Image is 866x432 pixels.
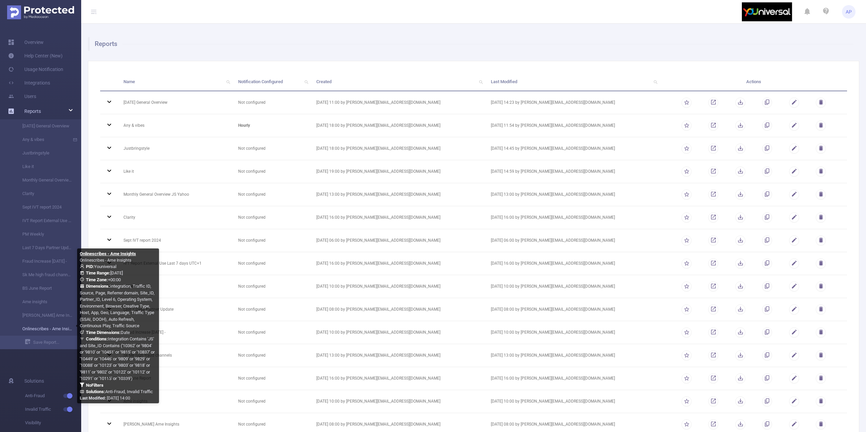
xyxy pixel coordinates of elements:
[25,403,81,416] span: Invalid Traffic
[86,336,108,341] b: Conditions :
[311,298,486,321] td: [DATE] 08:00 by [PERSON_NAME][EMAIL_ADDRESS][DOMAIN_NAME]
[486,183,660,206] td: [DATE] 13:00 by [PERSON_NAME][EMAIL_ADDRESS][DOMAIN_NAME]
[491,79,517,84] span: Last Modified
[25,336,81,349] a: Save Report...
[311,206,486,229] td: [DATE] 16:00 by [PERSON_NAME][EMAIL_ADDRESS][DOMAIN_NAME]
[238,123,250,128] b: hourly
[14,119,73,133] a: [DATE] General Overview
[14,241,73,255] a: Last 7 Days Partner Update
[233,229,311,252] td: Not configured
[8,76,50,90] a: Integrations
[486,252,660,275] td: [DATE] 16:00 by [PERSON_NAME][EMAIL_ADDRESS][DOMAIN_NAME]
[86,264,94,269] b: PID:
[86,330,121,335] b: Time Dimensions :
[118,275,233,298] td: PM Weekly
[311,275,486,298] td: [DATE] 10:00 by [PERSON_NAME][EMAIL_ADDRESS][DOMAIN_NAME]
[24,109,41,114] span: Reports
[486,114,660,137] td: [DATE] 11:54 by [PERSON_NAME][EMAIL_ADDRESS][DOMAIN_NAME]
[651,73,660,91] i: icon: search
[311,390,486,413] td: [DATE] 10:00 by [PERSON_NAME][EMAIL_ADDRESS][DOMAIN_NAME]
[486,275,660,298] td: [DATE] 10:00 by [PERSON_NAME][EMAIL_ADDRESS][DOMAIN_NAME]
[8,63,63,76] a: Usage Notification
[486,367,660,390] td: [DATE] 16:00 by [PERSON_NAME][EMAIL_ADDRESS][DOMAIN_NAME]
[233,298,311,321] td: Not configured
[14,255,73,268] a: Fraud Increase [DATE] -
[311,367,486,390] td: [DATE] 16:00 by [PERSON_NAME][EMAIL_ADDRESS][DOMAIN_NAME]
[25,389,81,403] span: Anti-Fraud
[233,137,311,160] td: Not configured
[14,309,73,322] a: [PERSON_NAME] Ame Insights
[24,374,44,388] span: Solutions
[486,137,660,160] td: [DATE] 14:45 by [PERSON_NAME][EMAIL_ADDRESS][DOMAIN_NAME]
[14,160,73,173] a: Like it
[311,91,486,114] td: [DATE] 11:00 by [PERSON_NAME][EMAIL_ADDRESS][DOMAIN_NAME]
[118,321,233,344] td: Fraud Increase [DATE] -
[238,79,283,84] span: Notification Configured
[86,270,110,275] b: Time Range:
[846,5,852,19] span: AP
[233,321,311,344] td: Not configured
[233,183,311,206] td: Not configured
[311,137,486,160] td: [DATE] 18:00 by [PERSON_NAME][EMAIL_ADDRESS][DOMAIN_NAME]
[80,264,155,394] span: Youniversal [DATE] +00:00
[233,252,311,275] td: Not configured
[311,183,486,206] td: [DATE] 13:00 by [PERSON_NAME][EMAIL_ADDRESS][DOMAIN_NAME]
[8,90,36,103] a: Users
[14,214,73,227] a: IVT Report External Use Last 7 days UTC+1
[80,251,136,256] b: Onlinescribes - Ame Insights
[118,160,233,183] td: Like it
[118,137,233,160] td: Justbringstyle
[486,344,660,367] td: [DATE] 13:00 by [PERSON_NAME][EMAIL_ADDRESS][DOMAIN_NAME]
[86,330,130,335] span: Date
[233,91,311,114] td: Not configured
[118,390,233,413] td: Ame insights
[486,91,660,114] td: [DATE] 14:23 by [PERSON_NAME][EMAIL_ADDRESS][DOMAIN_NAME]
[80,258,131,263] span: Onlinescribes - Ame Insights
[86,383,104,388] b: No Filters
[118,206,233,229] td: Clarity
[233,275,311,298] td: Not configured
[311,229,486,252] td: [DATE] 06:00 by [PERSON_NAME][EMAIL_ADDRESS][DOMAIN_NAME]
[8,35,44,49] a: Overview
[25,416,81,430] span: Visibility
[316,79,332,84] span: Created
[118,252,233,275] td: IVT Report External Use Last 7 days UTC+1
[123,79,135,84] span: Name
[14,322,73,336] a: Onlinescribes - Ame Insights
[14,295,73,309] a: Ame insights
[80,284,155,328] span: Integration, Traffic ID, Source, Page, Referrer domain, Site_ID, Partner_ID, Level 6, Operating S...
[118,183,233,206] td: Monthly General Overview JS Yahoo
[86,389,153,394] span: Anti-Fraud, Invalid Traffic
[14,173,73,187] a: Monthly General Overview JS Yahoo
[311,321,486,344] td: [DATE] 10:00 by [PERSON_NAME][EMAIL_ADDRESS][DOMAIN_NAME]
[14,133,73,146] a: Any & vibes
[224,73,233,91] i: icon: search
[233,160,311,183] td: Not configured
[233,367,311,390] td: Not configured
[311,160,486,183] td: [DATE] 19:00 by [PERSON_NAME][EMAIL_ADDRESS][DOMAIN_NAME]
[311,344,486,367] td: [DATE] 13:00 by [PERSON_NAME][EMAIL_ADDRESS][DOMAIN_NAME]
[486,229,660,252] td: [DATE] 06:00 by [PERSON_NAME][EMAIL_ADDRESS][DOMAIN_NAME]
[14,268,73,282] a: Sk Me high fraud channels
[14,227,73,241] a: PM Weekly
[118,344,233,367] td: Sk Me high fraud channels
[118,229,233,252] td: Sept IVT report 2024
[24,104,41,118] a: Reports
[7,5,74,19] img: Protected Media
[14,282,73,295] a: BS June Report
[233,390,311,413] td: Not configured
[746,79,761,84] span: Actions
[14,200,73,214] a: Sept IVT report 2024
[476,73,486,91] i: icon: search
[118,91,233,114] td: [DATE] General Overview
[233,344,311,367] td: Not configured
[118,298,233,321] td: Last 7 Days Partner Update
[80,264,86,268] i: icon: user
[486,321,660,344] td: [DATE] 10:00 by [PERSON_NAME][EMAIL_ADDRESS][DOMAIN_NAME]
[14,187,73,200] a: Clarity
[86,284,110,289] b: Dimensions :
[302,73,311,91] i: icon: search
[486,160,660,183] td: [DATE] 14:59 by [PERSON_NAME][EMAIL_ADDRESS][DOMAIN_NAME]
[486,390,660,413] td: [DATE] 10:00 by [PERSON_NAME][EMAIL_ADDRESS][DOMAIN_NAME]
[311,114,486,137] td: [DATE] 18:00 by [PERSON_NAME][EMAIL_ADDRESS][DOMAIN_NAME]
